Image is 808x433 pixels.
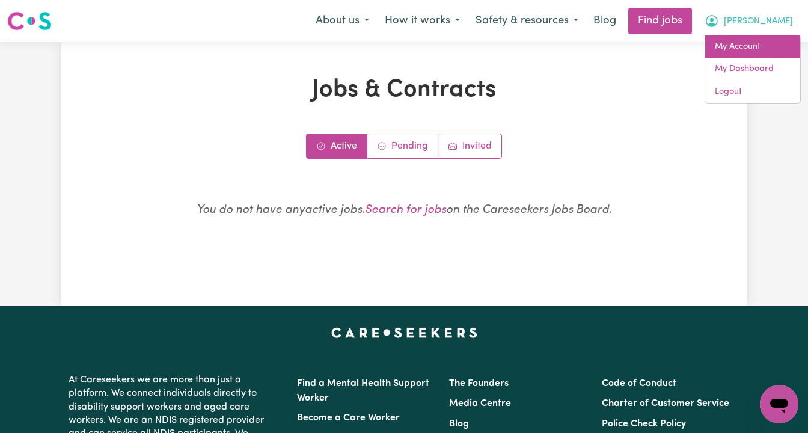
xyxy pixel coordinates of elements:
[705,35,801,104] div: My Account
[7,7,52,35] a: Careseekers logo
[468,8,586,34] button: Safety & resources
[586,8,623,34] a: Blog
[705,81,800,103] a: Logout
[307,134,367,158] a: Active jobs
[449,399,511,408] a: Media Centre
[449,419,469,429] a: Blog
[449,379,509,388] a: The Founders
[602,399,729,408] a: Charter of Customer Service
[697,8,801,34] button: My Account
[126,76,682,105] h1: Jobs & Contracts
[297,379,429,403] a: Find a Mental Health Support Worker
[724,15,793,28] span: [PERSON_NAME]
[705,58,800,81] a: My Dashboard
[197,204,612,216] em: You do not have any active jobs . on the Careseekers Jobs Board.
[377,8,468,34] button: How it works
[602,419,686,429] a: Police Check Policy
[705,35,800,58] a: My Account
[602,379,676,388] a: Code of Conduct
[438,134,501,158] a: Job invitations
[628,8,692,34] a: Find jobs
[367,134,438,158] a: Contracts pending review
[331,328,477,337] a: Careseekers home page
[365,204,446,216] a: Search for jobs
[760,385,798,423] iframe: Button to launch messaging window
[7,10,52,32] img: Careseekers logo
[297,413,400,423] a: Become a Care Worker
[308,8,377,34] button: About us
